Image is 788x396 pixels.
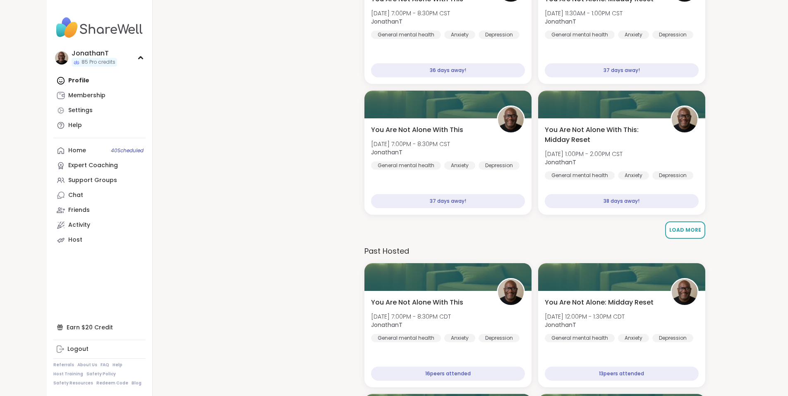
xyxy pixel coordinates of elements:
div: Anxiety [618,171,649,180]
img: JonathanT [498,279,524,305]
a: Help [113,362,122,368]
div: General mental health [371,31,441,39]
a: Referrals [53,362,74,368]
a: About Us [77,362,97,368]
a: Home40Scheduled [53,143,146,158]
div: Anxiety [618,334,649,342]
div: General mental health [371,161,441,170]
div: Friends [68,206,90,214]
div: General mental health [371,334,441,342]
div: Anxiety [444,31,475,39]
a: FAQ [101,362,109,368]
div: Anxiety [618,31,649,39]
div: Expert Coaching [68,161,118,170]
b: JonathanT [371,321,402,329]
span: [DATE] 7:00PM - 8:30PM CST [371,140,450,148]
span: You Are Not Alone With This [371,298,463,307]
div: General mental health [545,334,615,342]
div: Membership [68,91,105,100]
div: Depression [652,171,693,180]
span: [DATE] 7:00PM - 8:30PM CDT [371,312,451,321]
div: Host [68,236,82,244]
div: Anxiety [444,334,475,342]
div: Support Groups [68,176,117,185]
div: Anxiety [444,161,475,170]
a: Host Training [53,371,83,377]
div: 16 peers attended [371,367,525,381]
a: Logout [53,342,146,357]
div: Settings [68,106,93,115]
div: 37 days away! [371,194,525,208]
div: Chat [68,191,83,199]
a: Expert Coaching [53,158,146,173]
img: JonathanT [498,107,524,132]
span: You Are Not Alone: Midday Reset [545,298,654,307]
span: [DATE] 11:30AM - 1:00PM CST [545,9,623,17]
a: Help [53,118,146,133]
h3: Past Hosted [364,245,705,257]
b: JonathanT [371,148,402,156]
button: Load More [665,221,705,239]
span: 85 Pro credits [81,59,115,66]
a: Friends [53,203,146,218]
div: General mental health [545,171,615,180]
a: Host [53,233,146,247]
span: You Are Not Alone With This: Midday Reset [545,125,661,145]
img: JonathanT [672,279,697,305]
span: Load More [669,226,701,233]
a: Settings [53,103,146,118]
a: Membership [53,88,146,103]
div: Depression [479,334,520,342]
b: JonathanT [545,17,576,26]
b: JonathanT [371,17,402,26]
div: Logout [67,345,89,353]
a: Safety Policy [86,371,116,377]
div: 13 peers attended [545,367,699,381]
div: Earn $20 Credit [53,320,146,335]
a: Blog [132,380,141,386]
div: 36 days away! [371,63,525,77]
a: Support Groups [53,173,146,188]
a: Redeem Code [96,380,128,386]
a: Activity [53,218,146,233]
b: JonathanT [545,158,576,166]
div: 37 days away! [545,63,699,77]
span: [DATE] 1:00PM - 2:00PM CST [545,150,623,158]
div: General mental health [545,31,615,39]
a: Chat [53,188,146,203]
div: 38 days away! [545,194,699,208]
div: Home [68,146,86,155]
span: [DATE] 12:00PM - 1:30PM CDT [545,312,625,321]
span: You Are Not Alone With This [371,125,463,135]
div: JonathanT [72,49,117,58]
div: Depression [479,31,520,39]
div: Help [68,121,82,130]
div: Depression [479,161,520,170]
img: JonathanT [55,51,68,65]
div: Depression [652,334,693,342]
div: Depression [652,31,693,39]
b: JonathanT [545,321,576,329]
div: Activity [68,221,90,229]
span: [DATE] 7:00PM - 8:30PM CST [371,9,450,17]
img: JonathanT [672,107,697,132]
a: Safety Resources [53,380,93,386]
img: ShareWell Nav Logo [53,13,146,42]
span: 40 Scheduled [111,147,144,154]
